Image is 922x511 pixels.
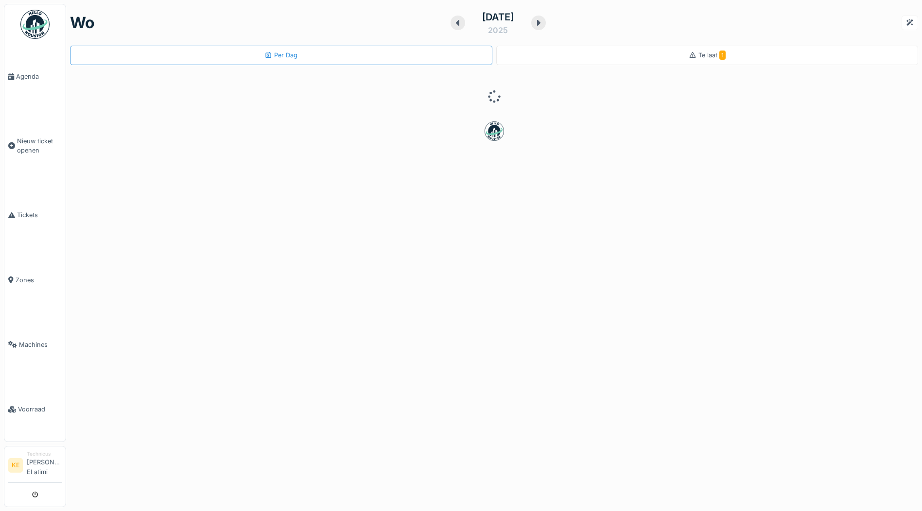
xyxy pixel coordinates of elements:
[70,14,95,32] h1: wo
[485,121,504,141] img: badge-BVDL4wpA.svg
[8,450,62,483] a: KE Technicus[PERSON_NAME] El atimi
[264,51,297,60] div: Per Dag
[719,51,726,60] span: 1
[4,377,66,442] a: Voorraad
[4,109,66,183] a: Nieuw ticket openen
[27,450,62,458] div: Technicus
[488,24,508,36] div: 2025
[482,10,514,24] div: [DATE]
[4,248,66,312] a: Zones
[17,210,62,220] span: Tickets
[16,275,62,285] span: Zones
[17,136,62,155] span: Nieuw ticket openen
[4,312,66,377] a: Machines
[4,44,66,109] a: Agenda
[18,405,62,414] span: Voorraad
[20,10,50,39] img: Badge_color-CXgf-gQk.svg
[698,51,726,59] span: Te laat
[16,72,62,81] span: Agenda
[27,450,62,480] li: [PERSON_NAME] El atimi
[19,340,62,349] span: Machines
[4,183,66,248] a: Tickets
[8,458,23,473] li: KE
